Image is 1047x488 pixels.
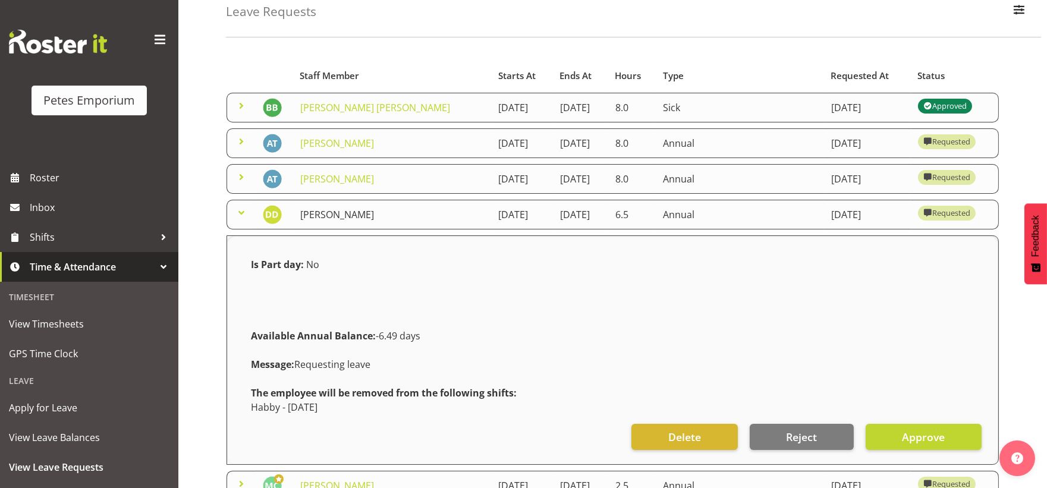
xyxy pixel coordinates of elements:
div: Leave [3,369,175,393]
td: [DATE] [553,200,608,229]
img: Rosterit website logo [9,30,107,53]
strong: Message: [251,358,294,371]
a: [PERSON_NAME] [300,208,374,221]
a: GPS Time Clock [3,339,175,369]
img: alex-micheal-taniwha5364.jpg [263,169,282,188]
span: View Leave Balances [9,429,169,446]
div: Staff Member [300,69,485,83]
td: [DATE] [491,128,553,158]
a: [PERSON_NAME] [300,137,374,150]
span: GPS Time Clock [9,345,169,363]
div: Timesheet [3,285,175,309]
button: Approve [866,424,982,450]
td: Annual [656,164,824,194]
td: [DATE] [491,93,553,122]
td: [DATE] [553,93,608,122]
div: Requested [923,134,970,149]
span: Approve [902,429,945,445]
div: Requesting leave [244,350,982,379]
h4: Leave Requests [226,5,316,18]
td: [DATE] [824,128,911,158]
a: View Leave Balances [3,423,175,452]
div: Type [663,69,818,83]
td: [DATE] [824,200,911,229]
strong: Is Part day: [251,258,304,271]
td: [DATE] [824,164,911,194]
div: Requested [923,170,970,184]
strong: Available Annual Balance: [251,329,376,342]
td: [DATE] [491,200,553,229]
td: [DATE] [824,93,911,122]
td: 8.0 [608,93,656,122]
span: Inbox [30,199,172,216]
img: danielle-donselaar8920.jpg [263,205,282,224]
a: Apply for Leave [3,393,175,423]
div: Requested At [831,69,904,83]
strong: The employee will be removed from the following shifts: [251,386,517,399]
img: beena-bist9974.jpg [263,98,282,117]
div: -6.49 days [244,322,982,350]
div: Ends At [559,69,601,83]
span: View Timesheets [9,315,169,333]
div: Hours [615,69,649,83]
td: [DATE] [553,128,608,158]
td: 8.0 [608,164,656,194]
span: Delete [668,429,701,445]
div: Starts At [498,69,546,83]
span: No [306,258,319,271]
span: Feedback [1030,215,1041,257]
span: Roster [30,169,172,187]
span: Time & Attendance [30,258,155,276]
td: 6.5 [608,200,656,229]
td: Sick [656,93,824,122]
span: Shifts [30,228,155,246]
td: [DATE] [553,164,608,194]
td: 8.0 [608,128,656,158]
td: Annual [656,128,824,158]
div: Approved [923,99,966,113]
div: Petes Emporium [43,92,135,109]
a: View Leave Requests [3,452,175,482]
a: [PERSON_NAME] [PERSON_NAME] [300,101,450,114]
button: Delete [631,424,737,450]
div: Requested [923,206,970,220]
td: [DATE] [491,164,553,194]
button: Reject [750,424,854,450]
img: alex-micheal-taniwha5364.jpg [263,134,282,153]
a: [PERSON_NAME] [300,172,374,185]
span: View Leave Requests [9,458,169,476]
img: help-xxl-2.png [1011,452,1023,464]
span: Habby - [DATE] [251,401,317,414]
td: Annual [656,200,824,229]
div: Status [917,69,992,83]
span: Apply for Leave [9,399,169,417]
span: Reject [786,429,817,445]
button: Feedback - Show survey [1024,203,1047,284]
a: View Timesheets [3,309,175,339]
